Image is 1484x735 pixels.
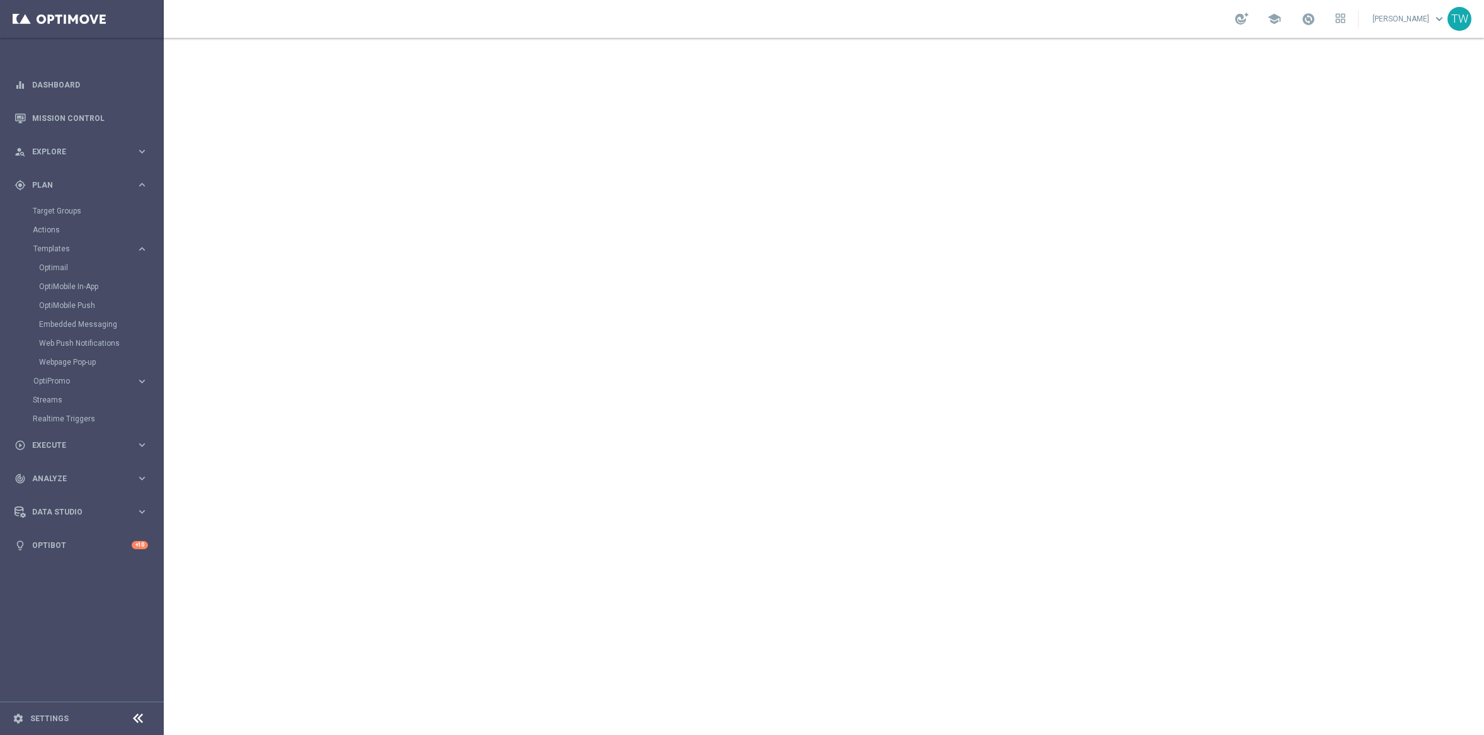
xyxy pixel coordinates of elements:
button: Templates keyboard_arrow_right [33,244,149,254]
i: keyboard_arrow_right [136,179,148,191]
a: OptiMobile In-App [39,282,131,292]
div: TW [1447,7,1471,31]
button: track_changes Analyze keyboard_arrow_right [14,474,149,484]
div: +10 [132,541,148,549]
a: Optimail [39,263,131,273]
button: play_circle_outline Execute keyboard_arrow_right [14,440,149,450]
div: OptiPromo [33,372,163,390]
a: Dashboard [32,68,148,101]
i: keyboard_arrow_right [136,472,148,484]
span: keyboard_arrow_down [1432,12,1446,26]
div: Analyze [14,473,136,484]
a: Realtime Triggers [33,414,131,424]
a: Actions [33,225,131,235]
button: Mission Control [14,113,149,123]
span: Analyze [32,475,136,482]
span: Plan [32,181,136,189]
span: Execute [32,442,136,449]
div: Web Push Notifications [39,334,163,353]
div: OptiMobile Push [39,296,163,315]
div: Embedded Messaging [39,315,163,334]
div: Optimail [39,258,163,277]
div: Plan [14,179,136,191]
div: Explore [14,146,136,157]
a: Web Push Notifications [39,338,131,348]
a: Webpage Pop-up [39,357,131,367]
i: gps_fixed [14,179,26,191]
div: Target Groups [33,202,163,220]
span: OptiPromo [33,377,123,385]
a: Mission Control [32,101,148,135]
i: settings [13,713,24,724]
div: Optibot [14,528,148,562]
a: Target Groups [33,206,131,216]
a: Optibot [32,528,132,562]
i: keyboard_arrow_right [136,439,148,451]
span: Templates [33,245,123,253]
button: Data Studio keyboard_arrow_right [14,507,149,517]
button: gps_fixed Plan keyboard_arrow_right [14,180,149,190]
i: keyboard_arrow_right [136,506,148,518]
i: person_search [14,146,26,157]
i: keyboard_arrow_right [136,145,148,157]
div: Realtime Triggers [33,409,163,428]
a: OptiMobile Push [39,300,131,311]
i: play_circle_outline [14,440,26,451]
div: Execute [14,440,136,451]
button: person_search Explore keyboard_arrow_right [14,147,149,157]
a: [PERSON_NAME]keyboard_arrow_down [1371,9,1447,28]
div: Templates [33,239,163,372]
i: equalizer [14,79,26,91]
span: Explore [32,148,136,156]
div: Data Studio [14,506,136,518]
button: OptiPromo keyboard_arrow_right [33,376,149,386]
div: Streams [33,390,163,409]
div: Dashboard [14,68,148,101]
i: track_changes [14,473,26,484]
div: OptiPromo [33,377,136,385]
div: Actions [33,220,163,239]
a: Streams [33,395,131,405]
div: Templates [33,245,136,253]
i: keyboard_arrow_right [136,243,148,255]
span: Data Studio [32,508,136,516]
div: Mission Control [14,101,148,135]
div: Webpage Pop-up [39,353,163,372]
button: equalizer Dashboard [14,80,149,90]
i: lightbulb [14,540,26,551]
div: OptiMobile In-App [39,277,163,296]
a: Embedded Messaging [39,319,131,329]
a: Settings [30,715,69,722]
i: keyboard_arrow_right [136,375,148,387]
button: lightbulb Optibot +10 [14,540,149,550]
span: school [1267,12,1281,26]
